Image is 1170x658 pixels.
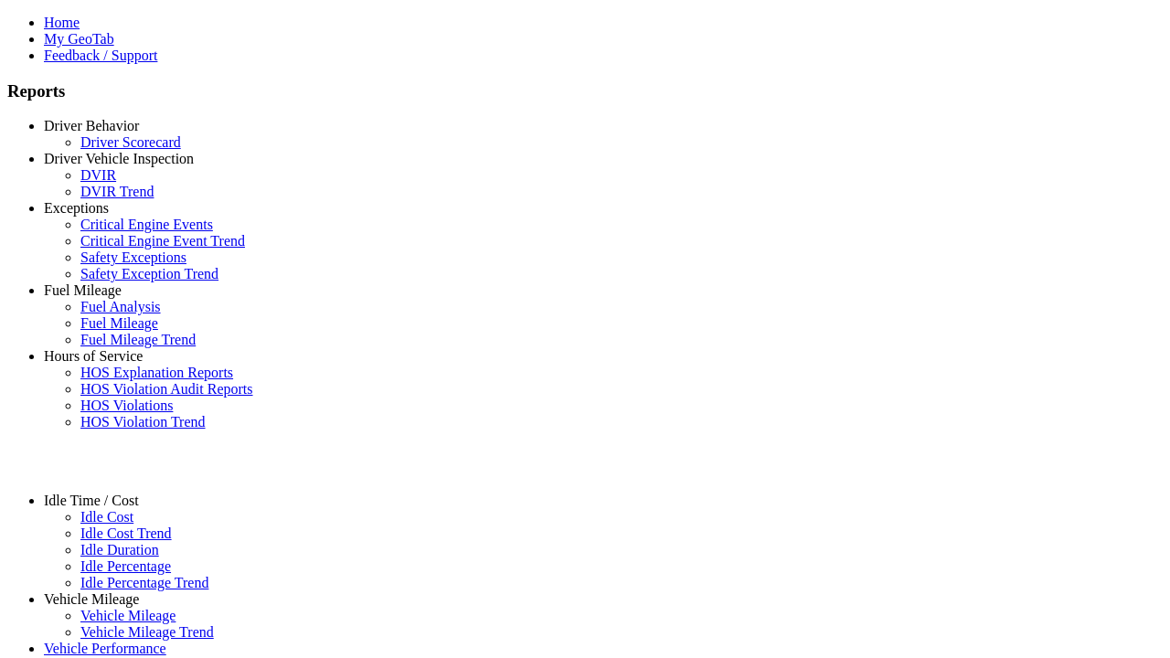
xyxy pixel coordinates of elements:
a: DVIR Trend [80,184,154,199]
a: Safety Exception Trend [80,266,218,281]
a: Critical Engine Event Trend [80,233,245,249]
a: Driver Behavior [44,118,139,133]
a: HOS Violation Trend [80,414,206,430]
a: Safety Exceptions [80,249,186,265]
a: Vehicle Mileage [44,591,139,607]
a: Home [44,15,80,30]
a: Vehicle Mileage [80,608,175,623]
a: Idle Cost [80,509,133,525]
a: Idle Cost Trend [80,525,172,541]
a: Vehicle Mileage Trend [80,624,214,640]
a: Fuel Mileage Trend [80,332,196,347]
a: Fuel Analysis [80,299,161,314]
a: Idle Percentage Trend [80,575,208,590]
h3: Reports [7,81,1163,101]
a: Driver Scorecard [80,134,181,150]
a: Fuel Mileage [80,315,158,331]
a: Idle Duration [80,542,159,557]
a: Feedback / Support [44,48,157,63]
a: DVIR [80,167,116,183]
a: Hours of Service [44,348,143,364]
a: HOS Violation Audit Reports [80,381,253,397]
a: HOS Violations [80,398,173,413]
a: Exceptions [44,200,109,216]
a: HOS Explanation Reports [80,365,233,380]
a: Idle Percentage [80,558,171,574]
a: Idle Time / Cost [44,493,139,508]
a: Driver Vehicle Inspection [44,151,194,166]
a: Critical Engine Events [80,217,213,232]
a: Fuel Mileage [44,282,122,298]
a: Vehicle Performance [44,641,166,656]
a: My GeoTab [44,31,114,47]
